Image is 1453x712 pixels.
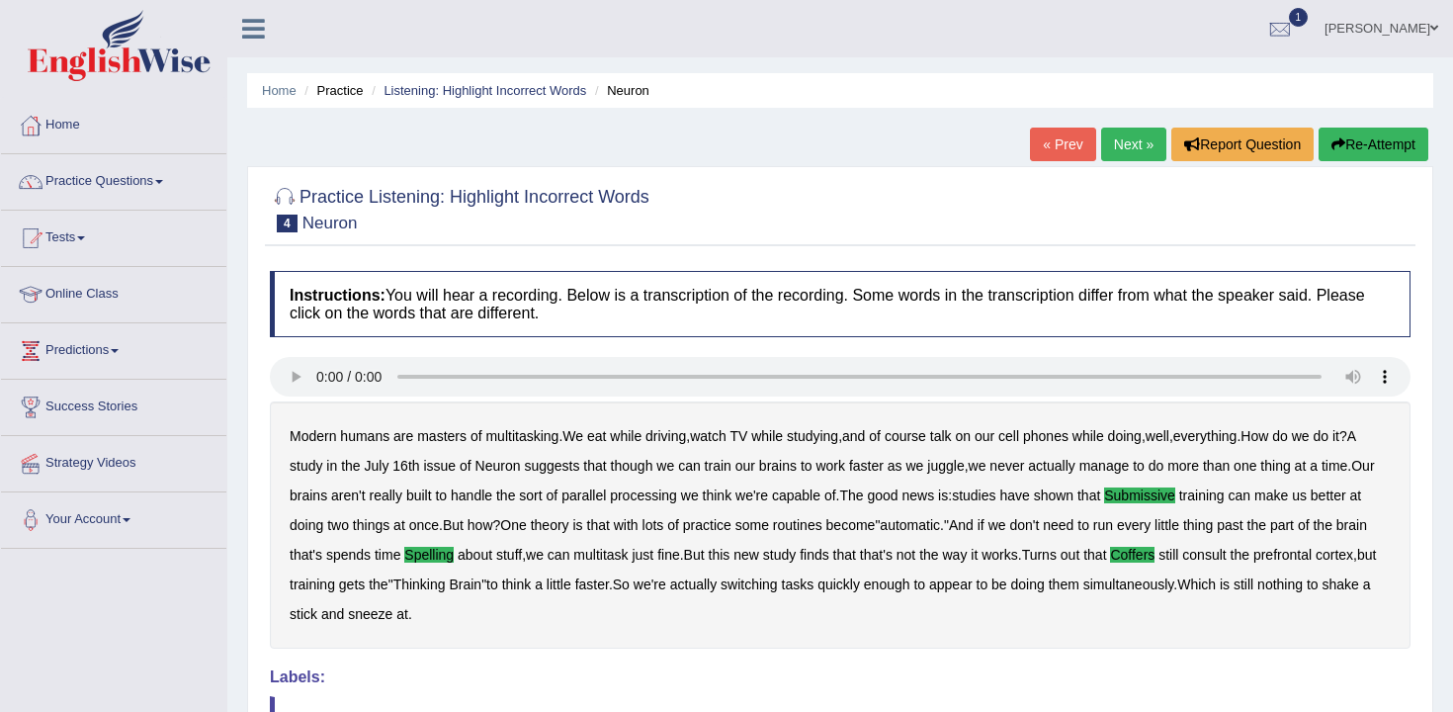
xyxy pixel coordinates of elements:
b: we [1292,428,1310,444]
b: works [982,547,1018,563]
a: Tests [1,211,226,260]
b: is [1220,577,1230,592]
a: Practice Questions [1,154,226,204]
b: enough [864,577,910,592]
b: that [1077,488,1100,503]
button: Report Question [1171,128,1314,161]
b: sort [519,488,542,503]
b: the [1231,547,1249,563]
b: brain [1336,517,1367,533]
b: processing [610,488,677,503]
b: cell [998,428,1019,444]
b: to [1133,458,1145,474]
b: that's [860,547,893,563]
b: while [1072,428,1104,444]
b: studying [787,428,838,444]
b: issue [423,458,456,474]
b: routines [773,517,822,533]
b: but [1357,547,1376,563]
b: how [468,517,493,533]
button: Re-Attempt [1319,128,1428,161]
b: built [406,488,432,503]
b: them [1049,577,1079,592]
b: watch [690,428,726,444]
b: doing [290,517,323,533]
b: good [867,488,897,503]
b: time [375,547,400,563]
b: Turns [1022,547,1057,563]
b: can [1229,488,1251,503]
h4: You will hear a recording. Below is a transcription of the recording. Some words in the transcrip... [270,271,1410,337]
b: new [733,547,759,563]
b: that [583,458,606,474]
b: stuff [496,547,522,563]
b: A [1347,428,1356,444]
b: the [496,488,515,503]
b: actually [670,577,717,592]
b: nothing [1257,577,1303,592]
b: we're [634,577,666,592]
b: than [1203,458,1230,474]
b: faster [849,458,884,474]
b: automatic [880,517,940,533]
div: . , , , , . ? , . . : . ? " ." , . . , " " . . . [270,401,1410,649]
b: to [486,577,498,592]
b: little [547,577,571,592]
b: prefrontal [1253,547,1312,563]
b: two [327,517,349,533]
b: never [989,458,1024,474]
b: our [735,458,755,474]
b: are [393,428,413,444]
b: study [763,547,796,563]
b: handle [451,488,492,503]
b: really [370,488,402,503]
b: lots [642,517,664,533]
b: the [1313,517,1331,533]
span: 1 [1289,8,1309,27]
b: have [999,488,1029,503]
b: we [969,458,986,474]
a: Your Account [1,492,226,542]
b: still [1234,577,1253,592]
b: a [535,577,543,592]
b: thing [1260,458,1290,474]
b: the [1247,517,1266,533]
b: that's [290,547,322,563]
b: stick [290,606,317,622]
b: think [502,577,532,592]
b: it [971,547,978,563]
b: work [815,458,845,474]
a: Online Class [1,267,226,316]
b: can [678,458,701,474]
b: coffers [1110,547,1154,563]
b: every [1117,517,1151,533]
b: we [656,458,674,474]
b: the [919,547,938,563]
b: the [369,577,387,592]
b: practice [683,517,731,533]
b: course [885,428,926,444]
b: everything [1173,428,1238,444]
b: train [705,458,731,474]
b: we [988,517,1006,533]
b: while [751,428,783,444]
b: about [458,547,492,563]
b: But [443,517,464,533]
b: study [290,458,322,474]
b: spends [326,547,371,563]
b: just [632,547,653,563]
b: of [547,488,558,503]
b: and [321,606,344,622]
b: sneeze [348,606,392,622]
h4: Labels: [270,668,1410,686]
b: humans [340,428,389,444]
b: though [611,458,653,474]
b: Our [1351,458,1374,474]
b: we [906,458,924,474]
b: appear [929,577,973,592]
b: manage [1079,458,1130,474]
b: with [614,517,639,533]
b: at [1295,458,1307,474]
b: make [1254,488,1288,503]
b: at [396,606,408,622]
